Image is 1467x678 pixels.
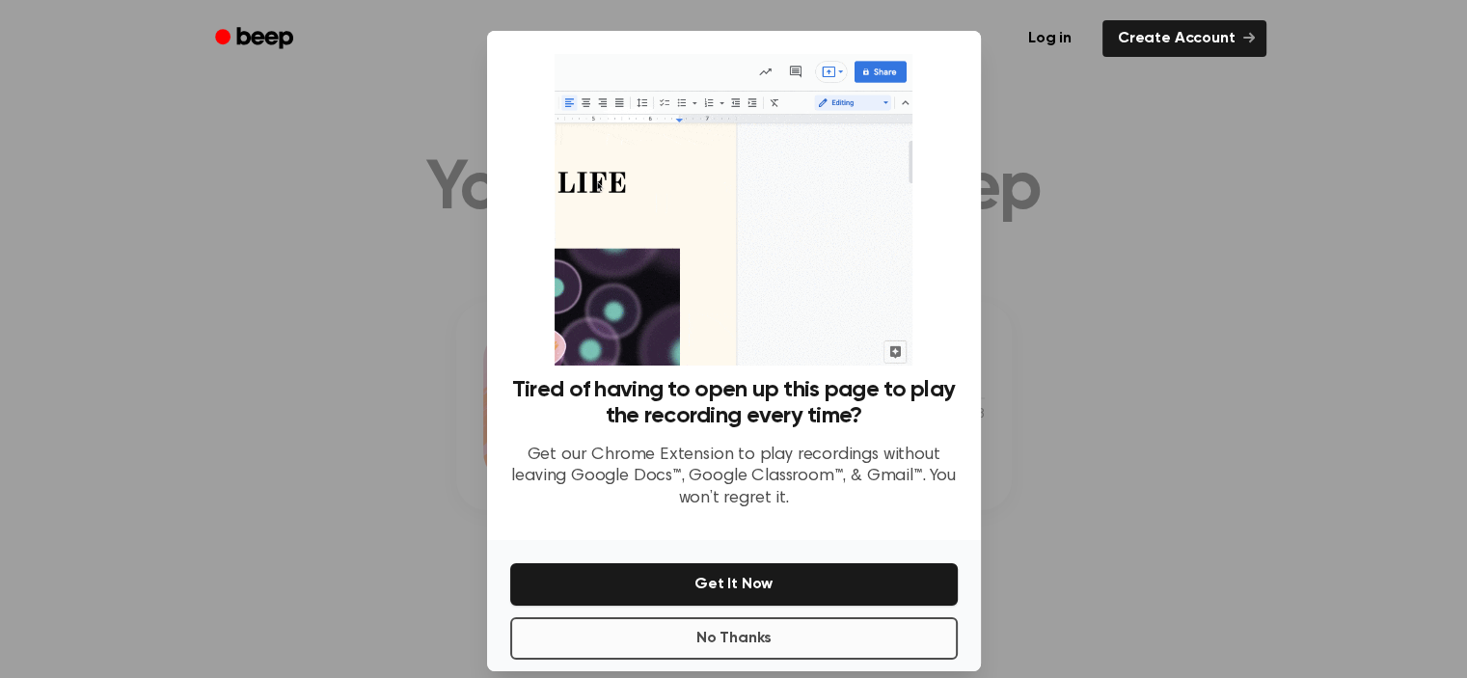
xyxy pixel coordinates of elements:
[510,563,958,606] button: Get It Now
[202,20,311,58] a: Beep
[510,617,958,660] button: No Thanks
[510,445,958,510] p: Get our Chrome Extension to play recordings without leaving Google Docs™, Google Classroom™, & Gm...
[1102,20,1266,57] a: Create Account
[1009,16,1091,61] a: Log in
[510,377,958,429] h3: Tired of having to open up this page to play the recording every time?
[555,54,912,366] img: Beep extension in action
